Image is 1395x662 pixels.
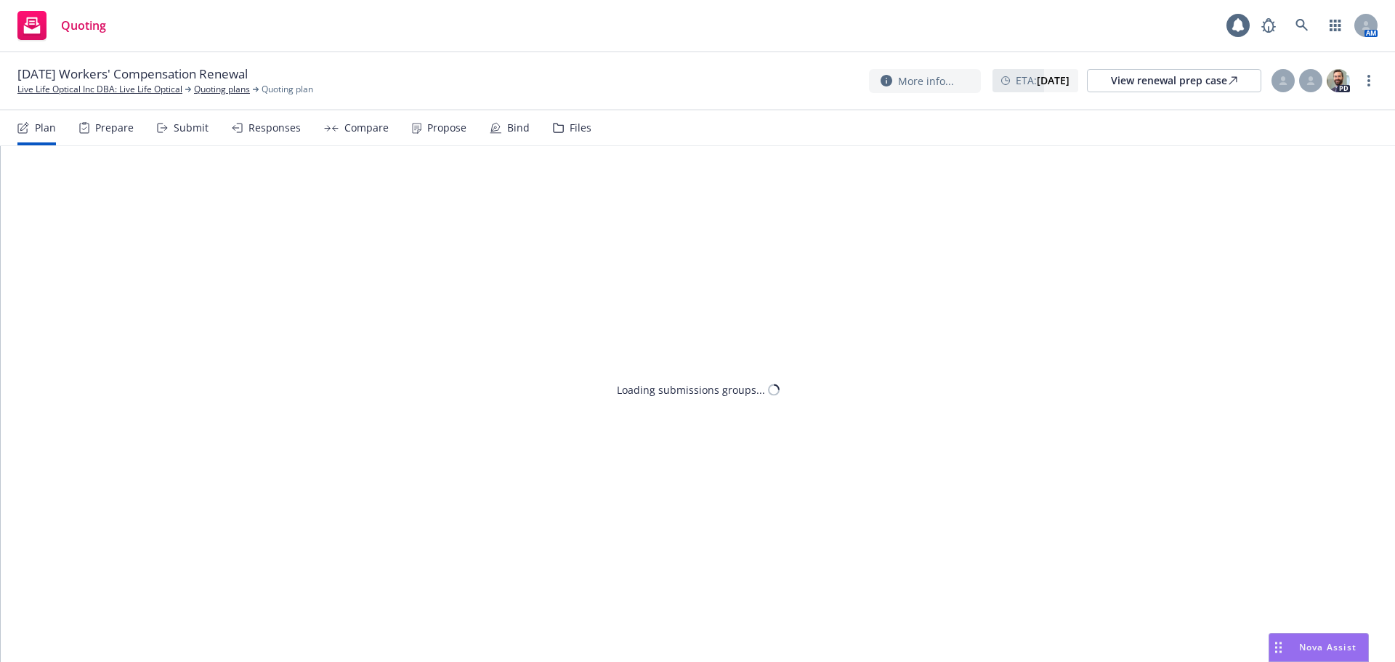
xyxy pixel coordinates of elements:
[194,83,250,96] a: Quoting plans
[898,73,954,89] span: More info...
[248,122,301,134] div: Responses
[1087,69,1261,92] a: View renewal prep case
[1299,641,1356,653] span: Nova Assist
[1016,73,1069,88] span: ETA :
[507,122,530,134] div: Bind
[1321,11,1350,40] a: Switch app
[1037,73,1069,87] strong: [DATE]
[12,5,112,46] a: Quoting
[1269,633,1369,662] button: Nova Assist
[617,382,765,397] div: Loading submissions groups...
[35,122,56,134] div: Plan
[95,122,134,134] div: Prepare
[174,122,209,134] div: Submit
[17,83,182,96] a: Live Life Optical Inc DBA: Live Life Optical
[1327,69,1350,92] img: photo
[1269,634,1287,661] div: Drag to move
[17,65,248,83] span: [DATE] Workers' Compensation Renewal
[262,83,313,96] span: Quoting plan
[1287,11,1317,40] a: Search
[1360,72,1378,89] a: more
[570,122,591,134] div: Files
[1111,70,1237,92] div: View renewal prep case
[61,20,106,31] span: Quoting
[1254,11,1283,40] a: Report a Bug
[869,69,981,93] button: More info...
[427,122,466,134] div: Propose
[344,122,389,134] div: Compare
